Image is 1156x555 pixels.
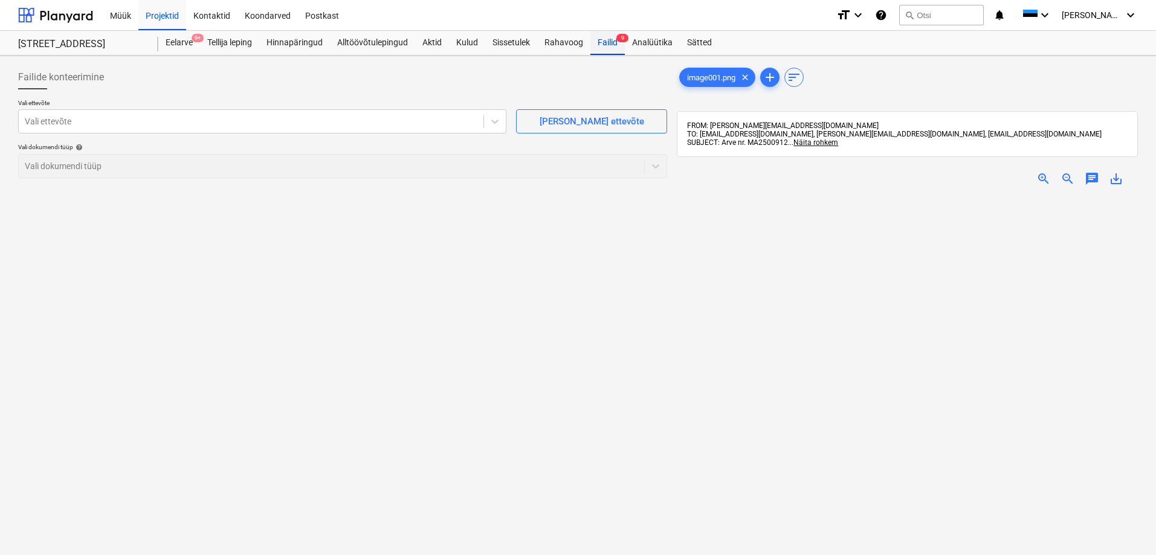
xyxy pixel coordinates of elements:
[1085,172,1099,186] span: chat
[485,31,537,55] a: Sissetulek
[787,70,801,85] span: sort
[875,8,887,22] i: Abikeskus
[415,31,449,55] a: Aktid
[1109,172,1123,186] span: save_alt
[1123,8,1138,22] i: keyboard_arrow_down
[687,138,788,147] span: SUBJECT: Arve nr. MA2500912
[1062,10,1122,20] span: [PERSON_NAME]
[680,73,743,82] span: image001.png
[687,121,879,130] span: FROM: [PERSON_NAME][EMAIL_ADDRESS][DOMAIN_NAME]
[1038,8,1052,22] i: keyboard_arrow_down
[993,8,1006,22] i: notifications
[18,143,667,151] div: Vali dokumendi tüüp
[158,31,200,55] a: Eelarve9+
[616,34,628,42] span: 9
[1036,172,1051,186] span: zoom_in
[590,31,625,55] div: Failid
[763,70,777,85] span: add
[793,138,838,147] span: Näita rohkem
[788,138,838,147] span: ...
[192,34,204,42] span: 9+
[540,114,644,129] div: [PERSON_NAME] ettevõte
[18,38,144,51] div: [STREET_ADDRESS]
[537,31,590,55] a: Rahavoog
[687,130,1102,138] span: TO: [EMAIL_ADDRESS][DOMAIN_NAME], [PERSON_NAME][EMAIL_ADDRESS][DOMAIN_NAME], [EMAIL_ADDRESS][DOMA...
[18,99,506,109] p: Vali ettevõte
[200,31,259,55] a: Tellija leping
[680,31,719,55] a: Sätted
[18,70,104,85] span: Failide konteerimine
[899,5,984,25] button: Otsi
[259,31,330,55] a: Hinnapäringud
[1061,172,1075,186] span: zoom_out
[449,31,485,55] a: Kulud
[1096,497,1156,555] iframe: Chat Widget
[905,10,914,20] span: search
[738,70,752,85] span: clear
[330,31,415,55] a: Alltöövõtulepingud
[158,31,200,55] div: Eelarve
[625,31,680,55] a: Analüütika
[516,109,667,133] button: [PERSON_NAME] ettevõte
[73,144,83,151] span: help
[851,8,865,22] i: keyboard_arrow_down
[836,8,851,22] i: format_size
[679,68,755,87] div: image001.png
[590,31,625,55] a: Failid9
